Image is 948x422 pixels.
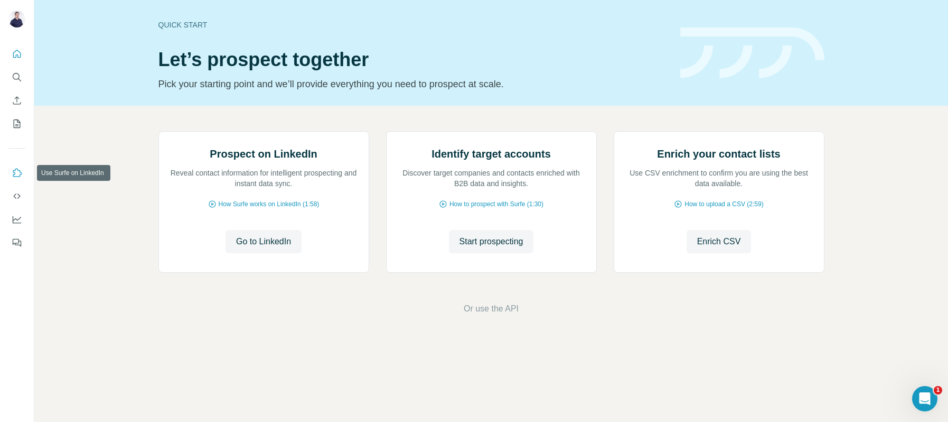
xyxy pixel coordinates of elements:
div: Quick start [158,20,668,30]
button: My lists [8,114,25,133]
button: Start prospecting [449,230,534,253]
button: Feedback [8,233,25,252]
button: Use Surfe API [8,187,25,206]
button: Go to LinkedIn [226,230,302,253]
p: Pick your starting point and we’ll provide everything you need to prospect at scale. [158,77,668,91]
p: Use CSV enrichment to confirm you are using the best data available. [625,168,813,189]
span: Enrich CSV [697,235,741,248]
button: Dashboard [8,210,25,229]
p: Discover target companies and contacts enriched with B2B data and insights. [397,168,586,189]
button: Use Surfe on LinkedIn [8,163,25,182]
button: Enrich CSV [8,91,25,110]
span: 1 [934,386,942,395]
button: Search [8,68,25,87]
span: How Surfe works on LinkedIn (1:58) [219,199,320,209]
h2: Identify target accounts [431,146,551,161]
button: Quick start [8,44,25,63]
span: Go to LinkedIn [236,235,291,248]
h2: Prospect on LinkedIn [210,146,317,161]
iframe: Intercom live chat [912,386,937,411]
button: Or use the API [464,302,519,315]
img: banner [680,27,824,79]
p: Reveal contact information for intelligent prospecting and instant data sync. [170,168,358,189]
button: Enrich CSV [687,230,752,253]
h2: Enrich your contact lists [657,146,780,161]
h1: Let’s prospect together [158,49,668,70]
img: Avatar [8,11,25,27]
span: How to prospect with Surfe (1:30) [449,199,543,209]
span: Start prospecting [459,235,523,248]
span: How to upload a CSV (2:59) [684,199,763,209]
